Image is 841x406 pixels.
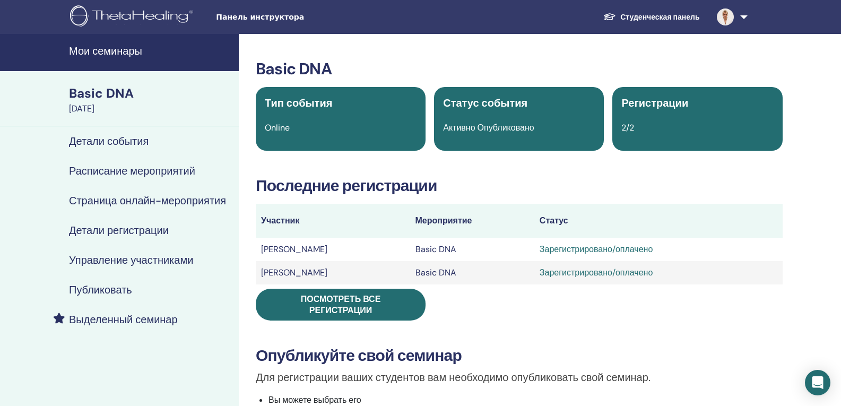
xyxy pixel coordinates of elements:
[69,283,132,296] h4: Публиковать
[443,122,534,133] span: Активно Опубликовано
[256,59,783,79] h3: Basic DNA
[256,176,783,195] h3: Последние регистрации
[595,7,708,27] a: Студенческая панель
[256,204,410,238] th: Участник
[534,204,783,238] th: Статус
[443,96,527,110] span: Статус события
[805,370,830,395] div: Open Intercom Messenger
[621,96,688,110] span: Регистрации
[717,8,734,25] img: default.jpg
[410,261,534,284] td: Basic DNA
[301,293,381,316] span: Посмотреть все регистрации
[69,313,178,326] h4: Выделенный семинар
[256,346,783,365] h3: Опубликуйте свой семинар
[69,194,226,207] h4: Страница онлайн-мероприятия
[265,122,290,133] span: Online
[410,238,534,261] td: Basic DNA
[256,238,410,261] td: [PERSON_NAME]
[256,289,426,321] a: Посмотреть все регистрации
[216,12,375,23] span: Панель инструктора
[69,135,149,148] h4: Детали события
[69,224,169,237] h4: Детали регистрации
[69,254,193,266] h4: Управление участниками
[540,243,777,256] div: Зарегистрировано/оплачено
[603,12,616,21] img: graduation-cap-white.svg
[69,45,232,57] h4: Мои семинары
[410,204,534,238] th: Мероприятие
[70,5,197,29] img: logo.png
[63,84,239,115] a: Basic DNA[DATE]
[69,102,232,115] div: [DATE]
[265,96,332,110] span: Тип события
[69,84,232,102] div: Basic DNA
[69,165,195,177] h4: Расписание мероприятий
[256,261,410,284] td: [PERSON_NAME]
[621,122,634,133] span: 2/2
[256,369,783,385] p: Для регистрации ваших студентов вам необходимо опубликовать свой семинар.
[540,266,777,279] div: Зарегистрировано/оплачено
